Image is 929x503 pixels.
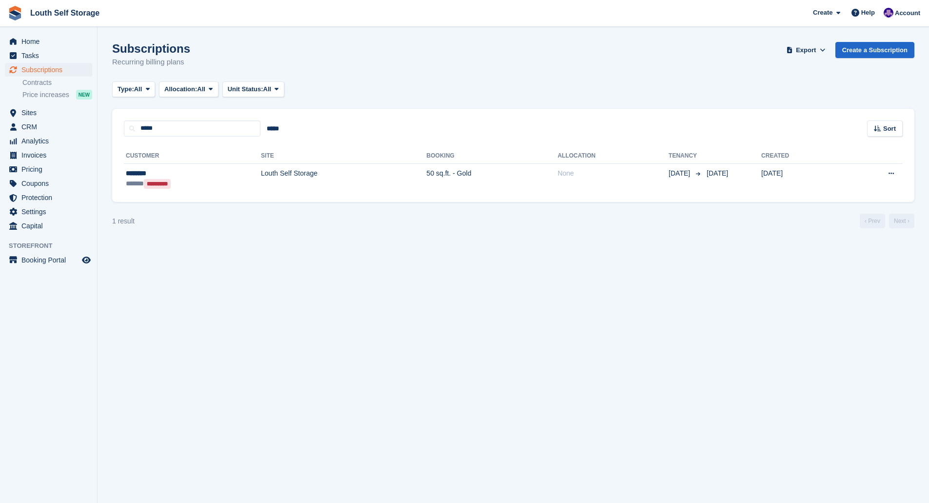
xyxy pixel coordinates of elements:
span: All [263,84,272,94]
th: Allocation [557,148,669,164]
a: Louth Self Storage [26,5,103,21]
span: Capital [21,219,80,233]
a: Next [889,214,914,228]
span: [DATE] [669,168,692,179]
span: [DATE] [707,169,728,177]
span: Pricing [21,162,80,176]
th: Customer [124,148,261,164]
span: Settings [21,205,80,219]
span: Sort [883,124,896,134]
button: Export [785,42,828,58]
a: Previous [860,214,885,228]
th: Site [261,148,427,164]
span: Sites [21,106,80,120]
h1: Subscriptions [112,42,190,55]
span: Unit Status: [228,84,263,94]
a: menu [5,162,92,176]
a: menu [5,35,92,48]
span: Invoices [21,148,80,162]
span: Storefront [9,241,97,251]
span: Help [861,8,875,18]
p: Recurring billing plans [112,57,190,68]
a: Preview store [80,254,92,266]
a: menu [5,148,92,162]
button: Unit Status: All [222,81,284,98]
span: All [134,84,142,94]
td: 50 sq.ft. - Gold [427,163,558,194]
a: menu [5,106,92,120]
span: Export [796,45,816,55]
button: Type: All [112,81,155,98]
span: CRM [21,120,80,134]
th: Booking [427,148,558,164]
nav: Page [858,214,916,228]
span: Home [21,35,80,48]
a: Price increases NEW [22,89,92,100]
th: Tenancy [669,148,703,164]
div: NEW [76,90,92,100]
a: menu [5,205,92,219]
img: stora-icon-8386f47178a22dfd0bd8f6a31ec36ba5ce8667c1dd55bd0f319d3a0aa187defe.svg [8,6,22,20]
a: menu [5,191,92,204]
td: [DATE] [761,163,843,194]
span: All [197,84,205,94]
a: menu [5,219,92,233]
a: menu [5,134,92,148]
a: menu [5,253,92,267]
button: Allocation: All [159,81,218,98]
a: menu [5,120,92,134]
a: menu [5,49,92,62]
span: Analytics [21,134,80,148]
a: Contracts [22,78,92,87]
span: Protection [21,191,80,204]
span: Create [813,8,832,18]
span: Account [895,8,920,18]
div: 1 result [112,216,135,226]
span: Price increases [22,90,69,100]
span: Type: [118,84,134,94]
span: Booking Portal [21,253,80,267]
span: Subscriptions [21,63,80,77]
img: Matthew Frith [884,8,893,18]
td: Louth Self Storage [261,163,427,194]
th: Created [761,148,843,164]
span: Tasks [21,49,80,62]
a: menu [5,63,92,77]
div: None [557,168,669,179]
span: Coupons [21,177,80,190]
span: Allocation: [164,84,197,94]
a: menu [5,177,92,190]
a: Create a Subscription [835,42,914,58]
